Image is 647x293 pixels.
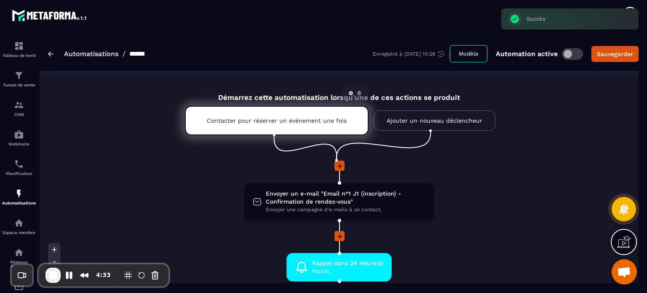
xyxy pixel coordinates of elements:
[14,188,24,199] img: automations
[591,46,639,62] button: Sauvegarder
[123,50,126,58] span: /
[450,45,487,62] button: Modèle
[14,41,24,51] img: formation
[14,218,24,228] img: automations
[2,212,36,241] a: automationsautomationsEspace membre
[404,51,435,57] p: [DATE] 10:28
[2,112,36,117] p: CRM
[2,153,36,182] a: schedulerschedulerPlanificateur
[2,142,36,146] p: Webinaire
[2,241,36,275] a: social-networksocial-networkRéseaux Sociaux
[14,129,24,140] img: automations
[14,247,24,258] img: social-network
[2,83,36,87] p: Tunnel de vente
[14,100,24,110] img: formation
[14,159,24,169] img: scheduler
[2,201,36,205] p: Automatisations
[48,51,53,56] img: arrow
[266,190,425,206] span: Envoyer un e-mail "Email n°1 J1 (inscription) - Confirmation de rendez-vous"
[612,259,637,285] a: Ouvrir le chat
[266,206,425,214] span: Envoyer une campagne d'e-mails à un contact.
[2,35,36,64] a: formationformationTableau de bord
[164,83,515,102] div: Démarrez cette automatisation lorsqu'une de ces actions se produit
[64,50,118,58] a: Automatisations
[2,182,36,212] a: automationsautomationsAutomatisations
[2,53,36,58] p: Tableau de bord
[312,259,383,267] span: Rappel dans 24 Heure(s)
[373,50,450,58] div: Enregistré à
[2,123,36,153] a: automationsautomationsWebinaire
[2,260,36,269] p: Réseaux Sociaux
[2,94,36,123] a: formationformationCRM
[2,64,36,94] a: formationformationTunnel de vente
[14,282,24,292] img: email
[14,70,24,81] img: formation
[12,8,88,23] img: logo
[207,117,347,124] p: Contacter pour réserver un événement une fois
[496,50,558,58] p: Automation active
[597,50,633,58] div: Sauvegarder
[2,230,36,235] p: Espace membre
[312,267,383,275] span: Rappel.
[2,171,36,176] p: Planificateur
[374,110,495,131] a: Ajouter un nouveau déclencheur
